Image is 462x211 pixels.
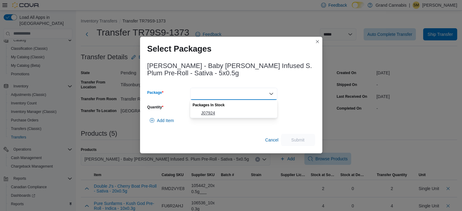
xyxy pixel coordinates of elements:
[190,100,277,109] div: Packages In Stock
[147,62,315,77] h3: [PERSON_NAME] - Baby [PERSON_NAME] Infused S. Plum Pre-Roll - Sativa - 5x0.5g
[281,134,315,146] button: Submit
[201,110,274,116] span: J07924
[157,117,174,124] span: Add Item
[269,91,274,96] button: Close list of options
[190,109,277,117] button: J07924
[147,105,163,110] label: Quantity
[291,137,305,143] span: Submit
[147,90,163,95] label: Package
[147,114,176,127] button: Add Item
[263,134,281,146] button: Cancel
[190,100,277,117] div: Choose from the following options
[314,38,321,45] button: Closes this modal window
[147,44,212,54] h1: Select Packages
[265,137,279,143] span: Cancel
